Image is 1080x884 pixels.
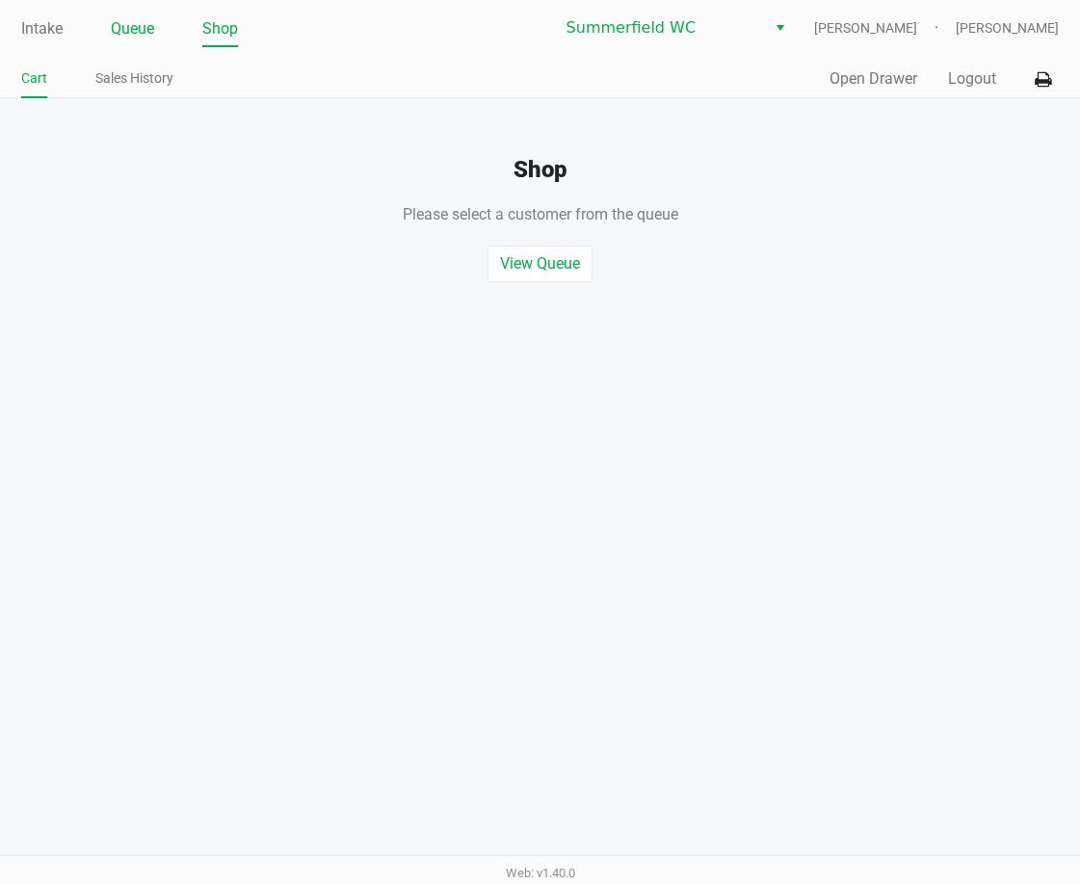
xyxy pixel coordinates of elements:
a: Sales History [95,66,173,91]
button: Select [766,11,794,45]
a: Cart [21,66,47,91]
button: Open Drawer [830,67,917,91]
span: Please select a customer from the queue [403,205,678,223]
span: [PERSON_NAME] [814,18,956,39]
a: Queue [111,15,154,42]
span: Summerfield WC [566,16,754,39]
span: Web: v1.40.0 [506,866,575,880]
a: Intake [21,15,63,42]
span: [PERSON_NAME] [956,18,1059,39]
a: Shop [202,15,238,42]
button: Logout [948,67,996,91]
button: View Queue [487,246,593,282]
